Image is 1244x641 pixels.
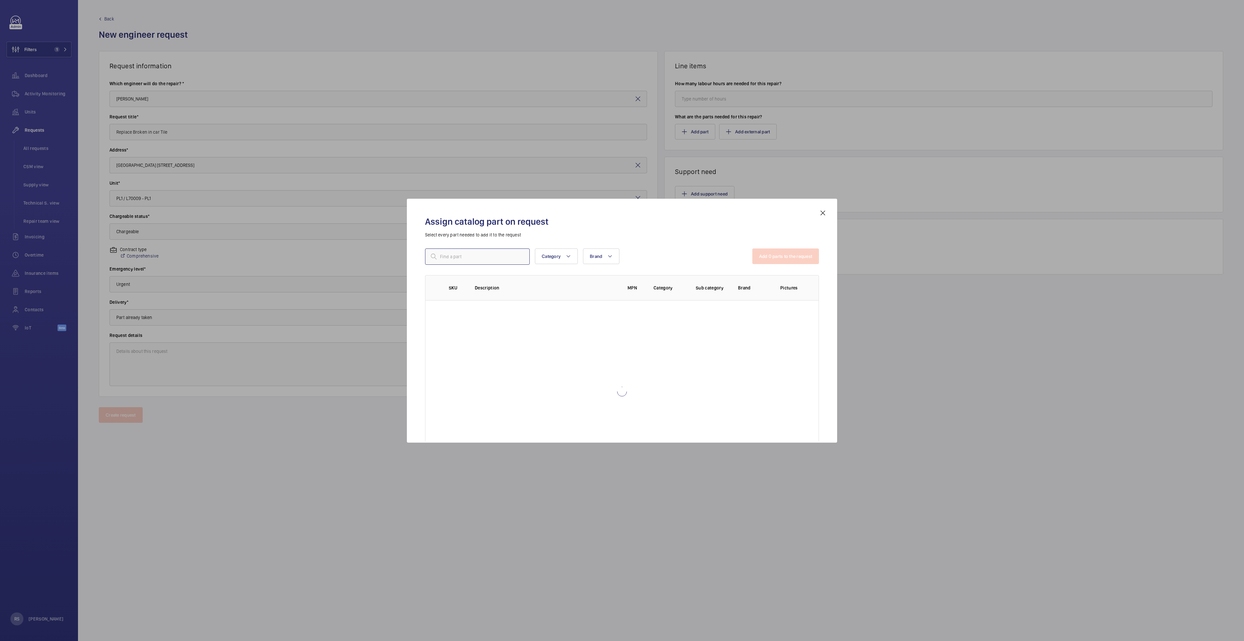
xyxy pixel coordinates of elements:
span: Category [542,254,561,259]
p: SKU [449,285,464,291]
p: Sub category [696,285,728,291]
button: Add 0 parts to the request [752,248,819,264]
p: Brand [738,285,770,291]
p: Select every part needed to add it to the request [425,232,819,238]
h2: Assign catalog part on request [425,216,819,228]
p: Description [475,285,617,291]
p: Pictures [780,285,806,291]
span: Brand [590,254,602,259]
button: Brand [583,248,619,264]
input: Find a part [425,248,530,265]
button: Category [535,248,578,264]
p: Category [654,285,685,291]
p: MPN [628,285,643,291]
